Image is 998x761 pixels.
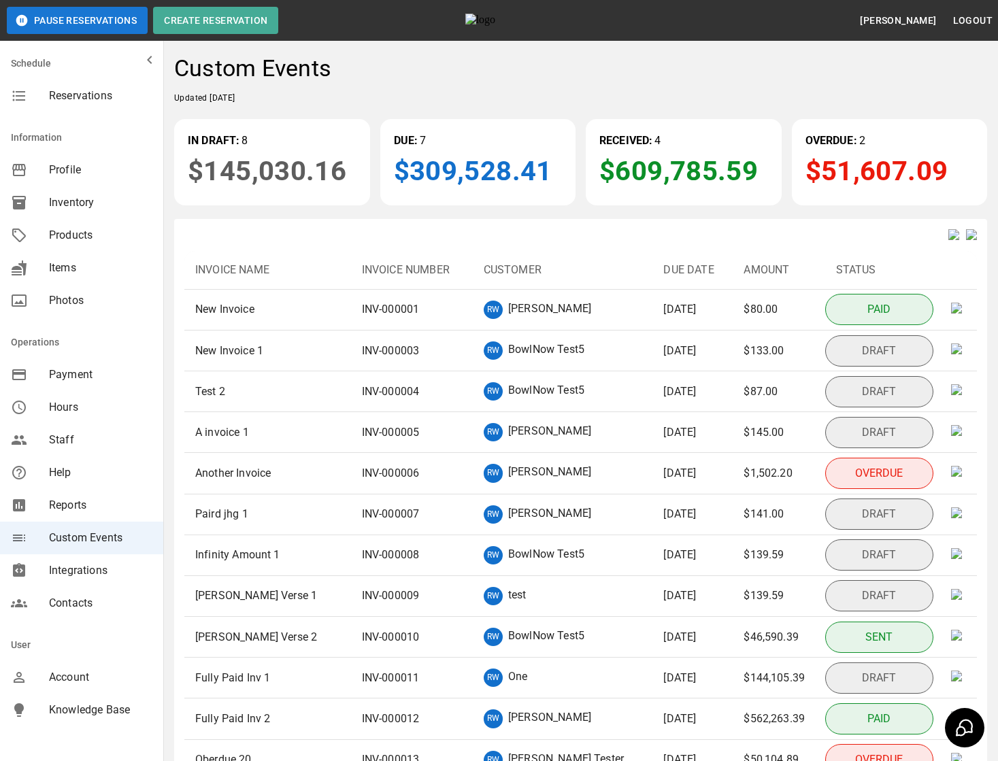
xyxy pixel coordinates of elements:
p: Paird jhg 1 [195,506,248,522]
img: elipsis.svg [951,384,962,395]
p: Invoice Name [195,262,269,278]
h4: Custom Events [174,54,331,83]
p: INV- 000009 [362,588,420,604]
div: RW [484,669,503,687]
p: [DATE] [663,547,696,563]
p: INV- 000005 [362,424,420,441]
p: 8 [188,133,356,149]
span: Account [49,669,152,686]
img: elipsis.svg [951,425,962,436]
p: [DATE] [663,506,696,522]
div: RW [484,341,503,360]
div: RW [484,709,503,728]
p: $145,030.16 [188,151,356,192]
p: INV- 000001 [362,301,420,318]
p: $46,590.39 [744,629,799,645]
p: $609,785.59 [599,151,768,192]
p: PAID [825,294,933,325]
p: INV- 000012 [362,711,420,727]
p: $133.00 [744,343,784,359]
p: [DATE] [663,465,696,481]
p: DRAFT [825,498,933,530]
span: Items [49,260,152,276]
span: Hours [49,399,152,416]
p: New Invoice 1 [195,343,263,359]
img: elipsis.svg [951,671,962,681]
p: [PERSON_NAME] [508,423,591,441]
p: DRAFT [825,376,933,407]
div: RW [484,546,503,564]
p: INV- 000006 [362,465,420,481]
p: BowlNow Test5 [508,341,584,360]
p: 4 [599,133,768,149]
p: [PERSON_NAME] [508,709,591,728]
img: elipsis.svg [951,630,962,641]
p: $309,528.41 [394,151,563,192]
p: DRAFT [825,539,933,571]
button: Create Reservation [153,7,278,34]
p: Fully Paid Inv 2 [195,711,270,727]
p: BowlNow Test5 [508,628,584,646]
div: RW [484,628,503,646]
img: logo [465,14,540,27]
span: Contacts [49,595,152,611]
p: $562,263.39 [744,711,805,727]
span: Integrations [49,562,152,579]
p: [PERSON_NAME] Verse 1 [195,588,317,604]
p: $139.59 [744,588,784,604]
p: test [508,587,527,605]
img: elipsis.svg [951,548,962,559]
span: Photos [49,292,152,309]
p: New Invoice [195,301,254,318]
p: INV- 000003 [362,343,420,359]
p: Status [836,262,876,278]
div: RW [484,382,503,401]
p: 2 [805,133,974,149]
p: Test 2 [195,384,225,400]
img: elipsis.svg [951,343,962,354]
p: [PERSON_NAME] [508,464,591,482]
p: [DATE] [663,629,696,645]
p: BowlNow Test5 [508,546,584,564]
p: $51,607.09 [805,151,974,192]
span: Reservations [49,88,152,104]
img: inv_prev.svg [948,229,959,240]
p: [PERSON_NAME] [508,301,591,319]
img: inv_next.svg [966,229,977,240]
p: [DATE] [663,424,696,441]
p: DRAFT [825,335,933,367]
p: BowlNow Test5 [508,382,584,401]
p: Another Invoice [195,465,271,481]
p: $139.59 [744,547,784,563]
p: $1,502.20 [744,465,792,481]
p: IN DRAFT: [188,133,239,149]
img: elipsis.svg [951,589,962,600]
span: Updated [DATE] [174,93,235,103]
p: $144,105.39 [744,670,805,686]
p: 7 [394,133,563,149]
p: INV- 000004 [362,384,420,400]
p: One [508,669,527,687]
p: INV- 000007 [362,506,420,522]
p: Invoice Number [362,262,450,278]
p: SENT [825,622,933,653]
img: elipsis.svg [951,303,962,314]
span: Help [49,464,152,481]
p: Amount [744,262,789,278]
p: Infinity Amount 1 [195,547,280,563]
p: PAID [825,703,933,734]
p: Due Date [663,262,714,278]
p: [PERSON_NAME] [508,505,591,524]
img: elipsis.svg [951,466,962,477]
p: $87.00 [744,384,778,400]
p: Fully Paid Inv 1 [195,670,270,686]
p: INV- 000011 [362,670,420,686]
p: [DATE] [663,343,696,359]
button: Logout [948,8,998,33]
div: RW [484,505,503,524]
p: [DATE] [663,670,696,686]
span: Staff [49,432,152,448]
p: DRAFT [825,417,933,448]
span: Profile [49,162,152,178]
span: Custom Events [49,530,152,546]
